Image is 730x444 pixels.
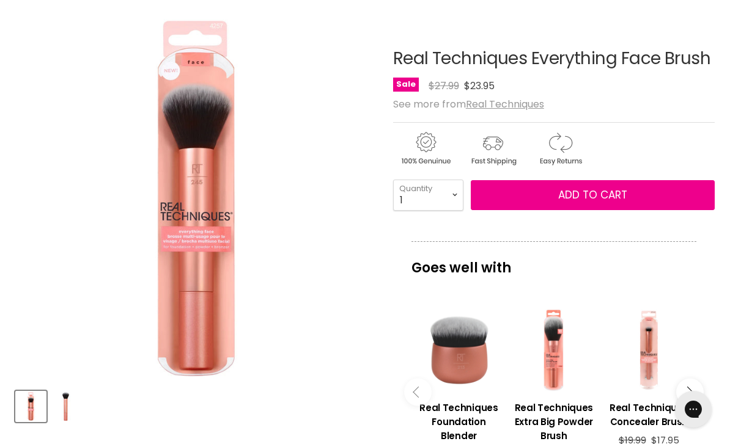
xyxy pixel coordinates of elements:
h1: Real Techniques Everything Face Brush [393,49,715,68]
a: Real Techniques [466,97,544,111]
span: $23.95 [464,79,495,93]
button: Real Techniques Everything Face Brush [15,391,46,422]
iframe: Gorgias live chat messenger [669,387,718,432]
select: Quantity [393,180,463,210]
div: Product thumbnails [13,387,377,422]
p: Goes well with [411,241,696,282]
h3: Real Techniques Concealer Brush [608,401,690,429]
div: Real Techniques Everything Face Brush image. Click or Scroll to Zoom. [15,19,375,379]
span: See more from [393,97,544,111]
button: Real Techniques Everything Face Brush [50,391,81,422]
span: $27.99 [429,79,459,93]
img: genuine.gif [393,130,458,167]
span: Add to cart [558,187,627,202]
h3: Real Techniques Foundation Blender [418,401,500,443]
img: Real Techniques Everything Face Brush [17,392,45,421]
button: Add to cart [471,180,715,211]
h3: Real Techniques Extra Big Powder Brush [512,401,595,443]
img: Real Techniques Everything Face Brush [51,392,80,421]
img: shipping.gif [460,130,525,167]
img: returns.gif [528,130,592,167]
span: Sale [393,78,419,92]
a: View product:Real Techniques Concealer Brush [608,391,690,435]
